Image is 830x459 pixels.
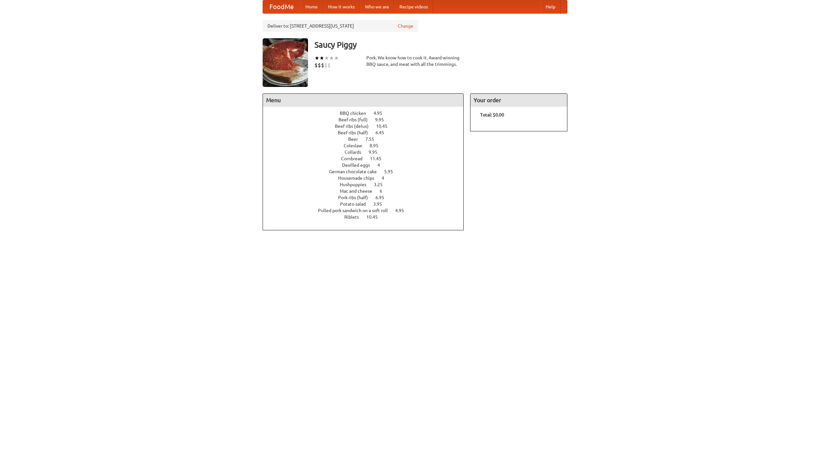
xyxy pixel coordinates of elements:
span: Mac and cheese [340,188,379,194]
a: Who we are [360,0,394,13]
a: BBQ chicken 4.95 [340,111,394,116]
b: Total: $0.00 [480,112,504,117]
span: 4 [377,163,386,168]
a: Hushpuppies 3.25 [340,182,395,187]
a: Housemade chips 4 [338,175,396,181]
span: 10.45 [376,124,394,129]
li: $ [321,62,324,69]
span: Collards [345,150,368,155]
li: ★ [314,54,319,62]
span: 4.95 [373,111,389,116]
span: Pork ribs (half) [338,195,374,200]
span: Beef ribs (delux) [335,124,375,129]
span: Hushpuppies [340,182,373,187]
a: Recipe videos [394,0,433,13]
span: 8.95 [370,143,385,148]
span: 9.95 [369,150,384,155]
a: FoodMe [263,0,300,13]
a: Potato salad 3.95 [340,201,394,207]
span: 4.95 [395,208,410,213]
span: 9.95 [375,117,390,122]
span: Housemade chips [338,175,381,181]
a: Beef ribs (delux) 10.45 [335,124,399,129]
span: Coleslaw [344,143,369,148]
a: Beef ribs (half) 6.45 [338,130,396,135]
span: BBQ chicken [340,111,373,116]
span: 6 [380,188,389,194]
a: German chocolate cake 5.95 [329,169,405,174]
li: ★ [324,54,329,62]
span: Devilled eggs [342,163,376,168]
span: Beer [348,137,364,142]
li: $ [324,62,327,69]
li: ★ [319,54,324,62]
span: Beef ribs (half) [338,130,374,135]
span: German chocolate cake [329,169,383,174]
span: Pulled pork sandwich on a soft roll [318,208,394,213]
h4: Your order [470,94,567,107]
a: Pulled pork sandwich on a soft roll 4.95 [318,208,416,213]
span: 5.95 [384,169,399,174]
a: Change [398,23,413,29]
a: Riblets 10.45 [344,214,390,220]
span: Beef ribs (full) [338,117,374,122]
li: ★ [329,54,334,62]
li: $ [327,62,331,69]
h3: Saucy Piggy [314,38,567,51]
li: $ [318,62,321,69]
a: Cornbread 11.45 [341,156,393,161]
a: Home [300,0,323,13]
span: 7.55 [365,137,381,142]
span: Cornbread [341,156,369,161]
li: ★ [334,54,339,62]
h4: Menu [263,94,463,107]
span: 11.45 [370,156,388,161]
span: 3.95 [373,201,388,207]
a: Collards 9.95 [345,150,389,155]
a: Mac and cheese 6 [340,188,394,194]
span: Riblets [344,214,365,220]
span: Potato salad [340,201,372,207]
a: Help [540,0,561,13]
span: 4 [382,175,391,181]
a: Pork ribs (half) 6.95 [338,195,396,200]
a: Devilled eggs 4 [342,163,392,168]
span: 6.95 [375,195,391,200]
div: Deliver to: [STREET_ADDRESS][US_STATE] [263,20,418,32]
div: Pork. We know how to cook it. Award-winning BBQ sauce, and meat with all the trimmings. [366,54,464,67]
span: 3.25 [374,182,389,187]
span: 10.45 [366,214,384,220]
a: How it works [323,0,360,13]
a: Coleslaw 8.95 [344,143,390,148]
a: Beer 7.55 [348,137,386,142]
img: angular.jpg [263,38,308,87]
li: $ [314,62,318,69]
span: 6.45 [375,130,391,135]
a: Beef ribs (full) 9.95 [338,117,396,122]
